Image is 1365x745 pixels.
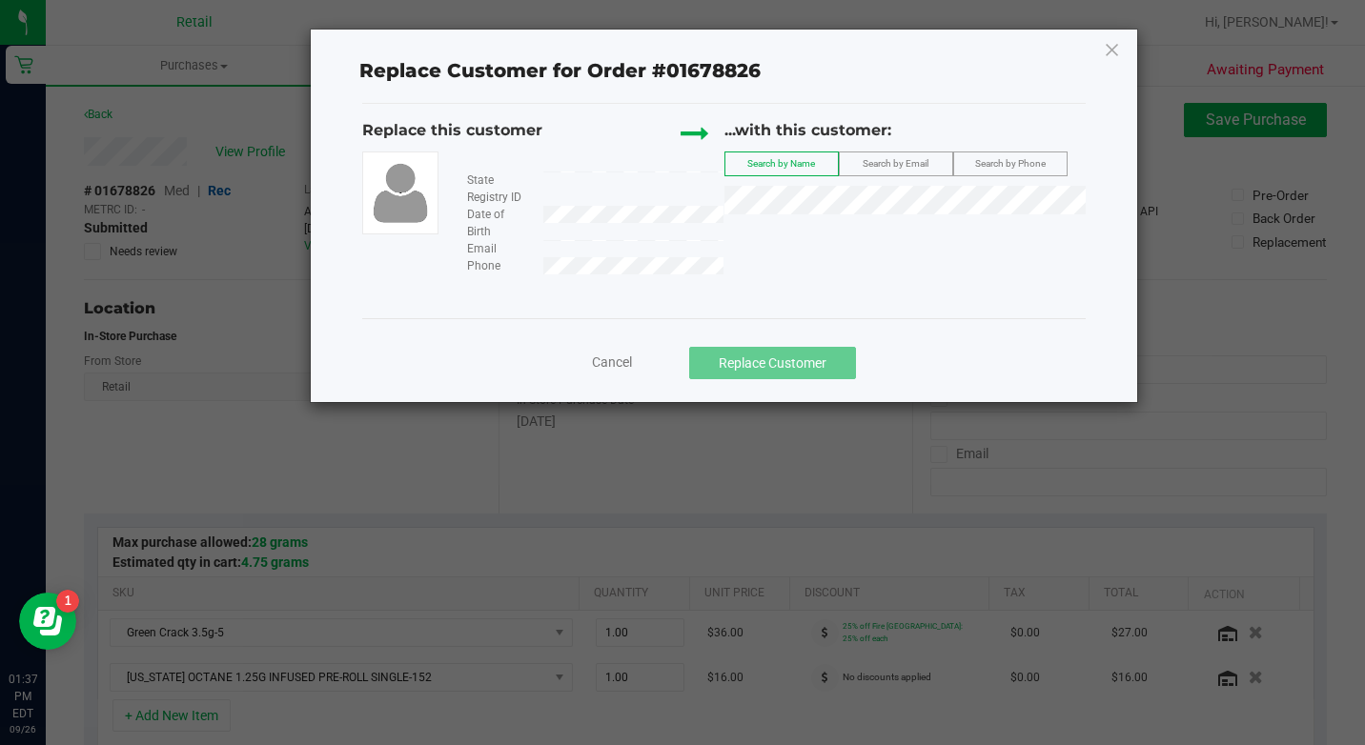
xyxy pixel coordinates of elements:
[747,158,815,169] span: Search by Name
[453,257,543,274] div: Phone
[367,160,434,226] img: user-icon.png
[453,171,543,206] div: State Registry ID
[863,158,928,169] span: Search by Email
[19,593,76,650] iframe: Resource center
[592,354,632,370] span: Cancel
[362,121,542,139] span: Replace this customer
[453,240,543,257] div: Email
[975,158,1046,169] span: Search by Phone
[348,55,772,88] span: Replace Customer for Order #01678826
[689,347,856,379] button: Replace Customer
[453,206,543,240] div: Date of Birth
[724,121,891,139] span: ...with this customer:
[56,590,79,613] iframe: Resource center unread badge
